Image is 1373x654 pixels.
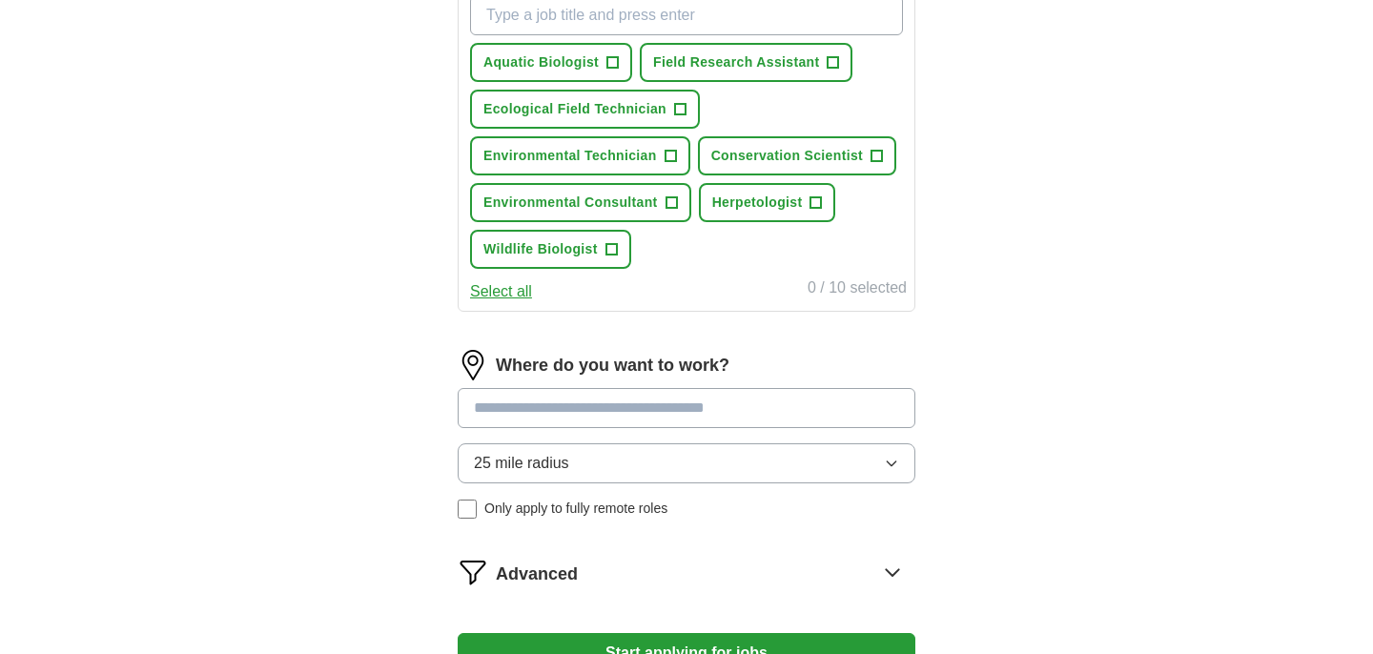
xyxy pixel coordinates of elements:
[474,452,569,475] span: 25 mile radius
[470,136,690,175] button: Environmental Technician
[699,183,836,222] button: Herpetologist
[496,562,578,587] span: Advanced
[470,230,631,269] button: Wildlife Biologist
[640,43,852,82] button: Field Research Assistant
[711,146,863,166] span: Conservation Scientist
[470,90,700,129] button: Ecological Field Technician
[483,239,598,259] span: Wildlife Biologist
[483,52,599,72] span: Aquatic Biologist
[698,136,896,175] button: Conservation Scientist
[483,99,666,119] span: Ecological Field Technician
[470,43,632,82] button: Aquatic Biologist
[483,193,658,213] span: Environmental Consultant
[496,353,729,378] label: Where do you want to work?
[483,146,657,166] span: Environmental Technician
[653,52,819,72] span: Field Research Assistant
[458,500,477,519] input: Only apply to fully remote roles
[458,557,488,587] img: filter
[484,499,667,519] span: Only apply to fully remote roles
[712,193,803,213] span: Herpetologist
[458,443,915,483] button: 25 mile radius
[808,276,907,303] div: 0 / 10 selected
[470,280,532,303] button: Select all
[458,350,488,380] img: location.png
[470,183,691,222] button: Environmental Consultant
